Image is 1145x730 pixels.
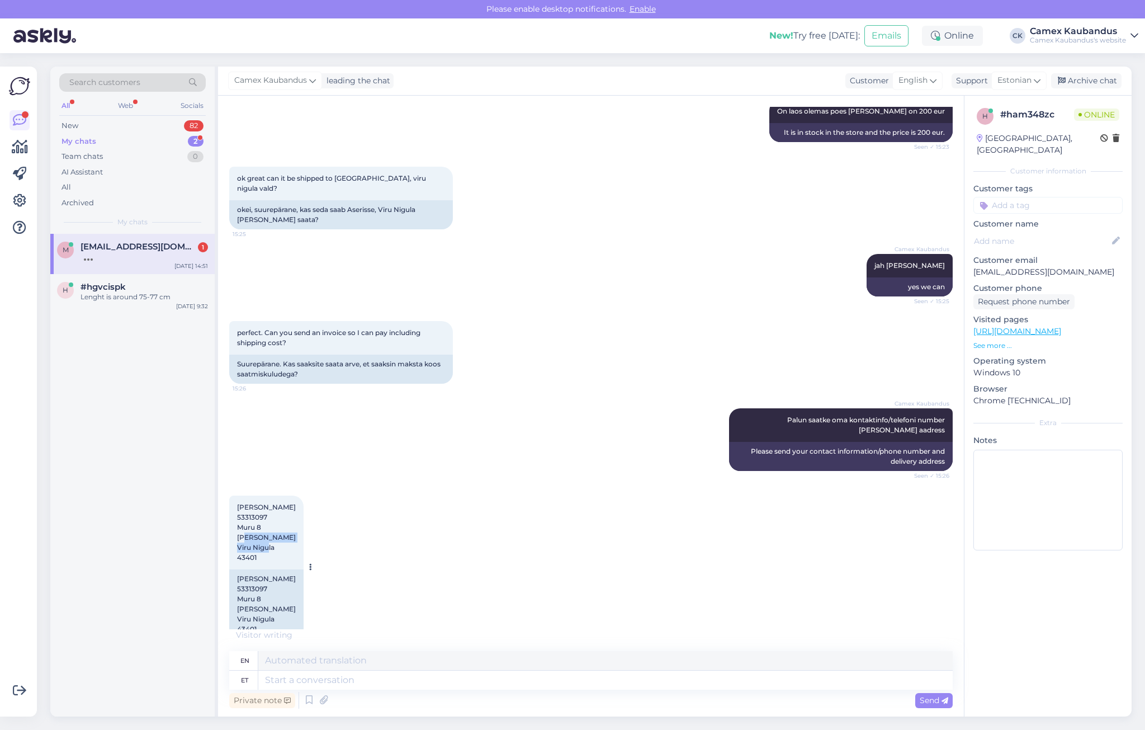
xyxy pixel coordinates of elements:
[787,416,947,434] span: Palun saatke oma kontaktinfo/telefoni number [PERSON_NAME] aadress
[61,136,96,147] div: My chats
[922,26,983,46] div: Online
[229,693,295,708] div: Private note
[61,197,94,209] div: Archived
[184,120,204,131] div: 82
[973,294,1075,309] div: Request phone number
[973,282,1123,294] p: Customer phone
[973,355,1123,367] p: Operating system
[867,277,953,296] div: yes we can
[977,133,1100,156] div: [GEOGRAPHIC_DATA], [GEOGRAPHIC_DATA]
[59,98,72,113] div: All
[895,245,949,253] span: Camex Kaubandus
[198,242,208,252] div: 1
[9,76,30,97] img: Askly Logo
[61,182,71,193] div: All
[1051,73,1122,88] div: Archive chat
[729,442,953,471] div: Please send your contact information/phone number and delivery address
[973,218,1123,230] p: Customer name
[237,503,296,562] span: [PERSON_NAME] 53313097 Muru 8 [PERSON_NAME] Viru Nigula 43401
[81,282,126,292] span: #hgvcispk
[626,4,659,14] span: Enable
[240,651,249,670] div: en
[973,367,1123,379] p: Windows 10
[920,695,948,705] span: Send
[973,166,1123,176] div: Customer information
[973,418,1123,428] div: Extra
[982,112,988,120] span: h
[907,143,949,151] span: Seen ✓ 15:23
[973,255,1123,266] p: Customer email
[237,174,428,192] span: ok great can it be shipped to [GEOGRAPHIC_DATA], viru nigula vald?
[973,183,1123,195] p: Customer tags
[174,262,208,270] div: [DATE] 14:51
[1030,27,1138,45] a: Camex KaubandusCamex Kaubandus's website
[1010,28,1025,44] div: CK
[61,151,103,162] div: Team chats
[81,292,208,302] div: Lenght is around 75-77 cm
[874,261,945,270] span: jah [PERSON_NAME]
[234,74,307,87] span: Camex Kaubandus
[229,629,953,641] div: Visitor writing
[769,30,793,41] b: New!
[241,671,248,690] div: et
[229,200,453,229] div: okei, suurepärane, kas seda saab Aserisse, Viru Nigula [PERSON_NAME] saata?
[973,341,1123,351] p: See more ...
[188,136,204,147] div: 2
[769,29,860,43] div: Try free [DATE]:
[973,197,1123,214] input: Add a tag
[237,328,422,347] span: perfect. Can you send an invoice so I can pay including shipping cost?
[117,217,148,227] span: My chats
[973,266,1123,278] p: [EMAIL_ADDRESS][DOMAIN_NAME]
[178,98,206,113] div: Socials
[973,383,1123,395] p: Browser
[973,395,1123,407] p: Chrome [TECHNICAL_ID]
[974,235,1110,247] input: Add name
[997,74,1032,87] span: Estonian
[1030,27,1126,36] div: Camex Kaubandus
[864,25,909,46] button: Emails
[61,120,78,131] div: New
[1000,108,1074,121] div: # ham348zc
[777,107,945,115] span: On laos olemas poes [PERSON_NAME] on 200 eur
[229,355,453,384] div: Suurepärane. Kas saaksite saata arve, et saaksin maksta koos saatmiskuludega?
[176,302,208,310] div: [DATE] 9:32
[292,630,294,640] span: .
[1030,36,1126,45] div: Camex Kaubandus's website
[952,75,988,87] div: Support
[69,77,140,88] span: Search customers
[233,384,275,393] span: 15:26
[973,326,1061,336] a: [URL][DOMAIN_NAME]
[769,123,953,142] div: It is in stock in the store and the price is 200 eur.
[229,569,304,639] div: [PERSON_NAME] 53313097 Muru 8 [PERSON_NAME] Viru Nigula 43401
[63,286,68,294] span: h
[63,246,69,254] span: m
[898,74,928,87] span: English
[81,242,197,252] span: markjohno1973@icloud.com
[61,167,103,178] div: AI Assistant
[973,435,1123,446] p: Notes
[187,151,204,162] div: 0
[845,75,889,87] div: Customer
[973,314,1123,326] p: Visited pages
[907,297,949,305] span: Seen ✓ 15:25
[1074,109,1119,121] span: Online
[907,472,949,480] span: Seen ✓ 15:26
[322,75,390,87] div: leading the chat
[116,98,135,113] div: Web
[895,399,949,408] span: Camex Kaubandus
[233,230,275,238] span: 15:25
